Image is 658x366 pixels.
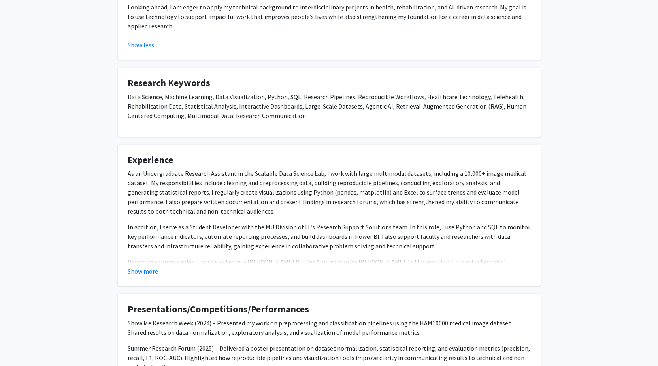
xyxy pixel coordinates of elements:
[128,222,531,251] p: In addition, I serve as a Student Developer with the MU Division of IT’s Research Support Solutio...
[128,154,531,166] h4: Experience
[128,267,158,276] button: Show more
[128,77,531,89] h4: Research Keywords
[128,169,526,215] span: As an Undergraduate Research Assistant in the Scalable Data Science Lab, I work with large multim...
[128,2,531,31] p: Looking ahead, I am eager to apply my technical background to interdisciplinary projects in healt...
[128,257,531,285] p: Beyond my campus roles, I was selected as a [PERSON_NAME] Builder Ambassador by [PERSON_NAME]. In...
[128,318,531,337] p: Show Me Research Week (2024) – Presented my work on preprocessing and classification pipelines us...
[6,330,34,360] iframe: Chat
[128,92,531,120] p: Data Science, Machine Learning, Data Visualization, Python, SQL, Research Pipelines, Reproducible...
[128,304,531,315] h4: Presentations/Competitions/Performances
[128,40,154,50] button: Show less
